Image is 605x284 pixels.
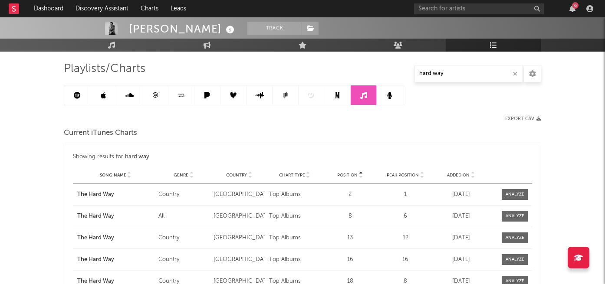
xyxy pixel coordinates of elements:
div: hard way [125,152,149,162]
div: Country [158,234,210,242]
button: Track [247,22,302,35]
div: Top Albums [269,255,320,264]
span: Added On [447,173,470,178]
div: [GEOGRAPHIC_DATA] [214,212,265,221]
input: Search for artists [414,3,544,14]
div: 1 [380,190,431,199]
span: Chart Type [279,173,305,178]
div: Top Albums [269,190,320,199]
div: [GEOGRAPHIC_DATA] [214,234,265,242]
div: 6 [380,212,431,221]
button: Export CSV [505,116,541,121]
div: 16 [325,255,376,264]
a: The Hard Way [77,234,154,242]
div: 12 [380,234,431,242]
div: All [158,212,210,221]
div: Country [158,190,210,199]
div: [PERSON_NAME] [129,22,237,36]
div: [GEOGRAPHIC_DATA] [214,255,265,264]
div: [DATE] [435,234,487,242]
div: Showing results for [73,152,532,162]
input: Search Playlists/Charts [414,65,523,82]
div: 6 [572,2,579,9]
div: [GEOGRAPHIC_DATA] [214,190,265,199]
div: Country [158,255,210,264]
a: The Hard Way [77,255,154,264]
div: 13 [325,234,376,242]
span: Playlists/Charts [64,64,145,74]
div: 16 [380,255,431,264]
a: The Hard Way [77,190,154,199]
div: Top Albums [269,234,320,242]
div: Top Albums [269,212,320,221]
span: Genre [174,173,188,178]
div: [DATE] [435,190,487,199]
div: [DATE] [435,212,487,221]
div: [DATE] [435,255,487,264]
span: Current iTunes Charts [64,128,137,138]
div: 8 [325,212,376,221]
span: Song Name [100,173,126,178]
span: Position [337,173,358,178]
a: The Hard Way [77,212,154,221]
div: 2 [325,190,376,199]
button: 6 [569,5,575,12]
span: Country [226,173,247,178]
span: Peak Position [387,173,419,178]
